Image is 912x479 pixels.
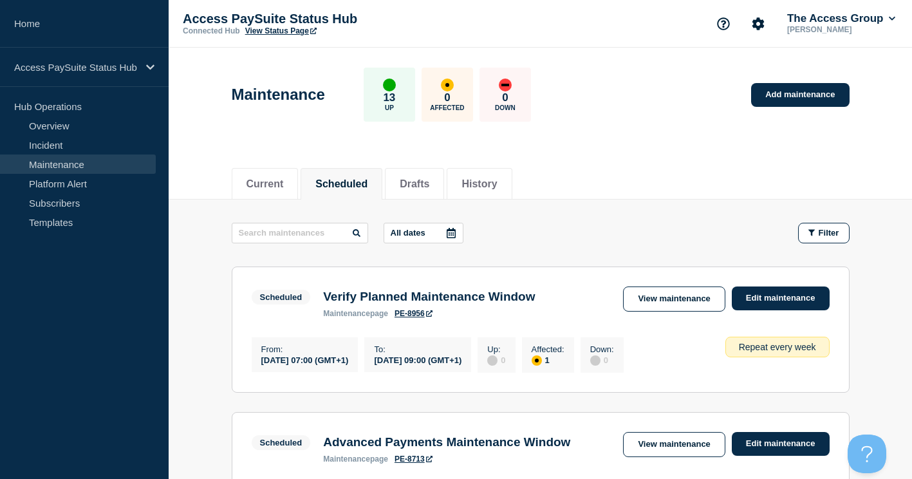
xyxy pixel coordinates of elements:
a: View maintenance [623,432,725,457]
a: Add maintenance [751,83,849,107]
p: Affected : [532,344,564,354]
p: 0 [444,91,450,104]
input: Search maintenances [232,223,368,243]
div: up [383,79,396,91]
div: Scheduled [260,438,302,447]
a: Edit maintenance [732,286,830,310]
h1: Maintenance [232,86,325,104]
p: Up [385,104,394,111]
p: Down : [590,344,614,354]
a: View Status Page [245,26,317,35]
span: maintenance [323,309,370,318]
h3: Verify Planned Maintenance Window [323,290,535,304]
p: Connected Hub [183,26,240,35]
div: down [499,79,512,91]
button: Filter [798,223,850,243]
button: Drafts [400,178,429,190]
button: Scheduled [315,178,368,190]
a: PE-8956 [395,309,433,318]
div: [DATE] 07:00 (GMT+1) [261,354,349,365]
a: PE-8713 [395,455,433,464]
p: Access PaySuite Status Hub [183,12,440,26]
div: 1 [532,354,564,366]
p: Up : [487,344,505,354]
button: All dates [384,223,463,243]
p: page [323,309,388,318]
a: Edit maintenance [732,432,830,456]
div: disabled [487,355,498,366]
p: From : [261,344,349,354]
p: All dates [391,228,425,238]
button: Account settings [745,10,772,37]
div: 0 [487,354,505,366]
p: Affected [430,104,464,111]
h3: Advanced Payments Maintenance Window [323,435,570,449]
div: Scheduled [260,292,302,302]
p: 13 [383,91,395,104]
p: To : [374,344,461,354]
div: 0 [590,354,614,366]
p: Access PaySuite Status Hub [14,62,138,73]
div: disabled [590,355,600,366]
div: affected [532,355,542,366]
p: Down [495,104,516,111]
div: [DATE] 09:00 (GMT+1) [374,354,461,365]
button: The Access Group [785,12,898,25]
iframe: Help Scout Beacon - Open [848,435,886,473]
div: affected [441,79,454,91]
p: 0 [502,91,508,104]
div: Repeat every week [725,337,830,357]
button: History [461,178,497,190]
button: Current [247,178,284,190]
p: [PERSON_NAME] [785,25,898,34]
p: page [323,455,388,464]
span: Filter [819,228,839,238]
span: maintenance [323,455,370,464]
button: Support [710,10,737,37]
a: View maintenance [623,286,725,312]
